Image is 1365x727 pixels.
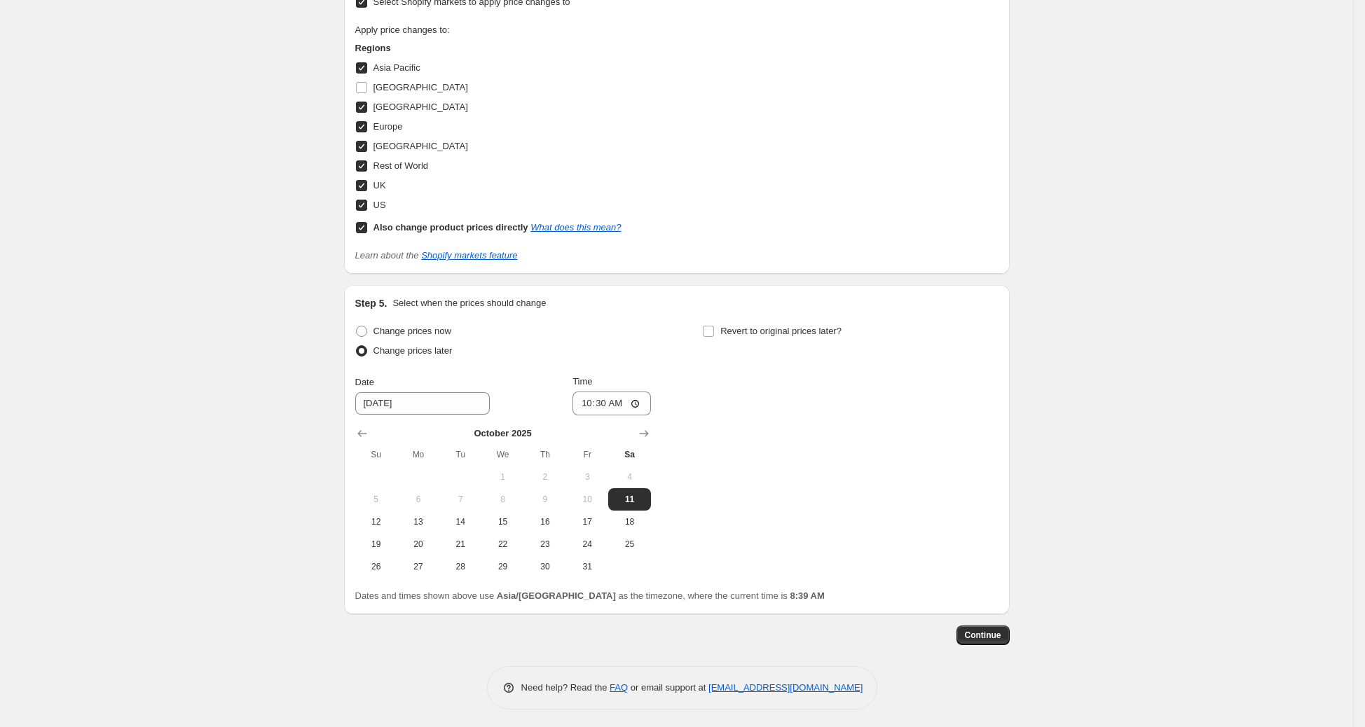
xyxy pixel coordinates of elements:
[524,555,566,578] button: Thursday October 30 2025
[355,25,450,35] span: Apply price changes to:
[403,449,434,460] span: Mo
[608,443,650,466] th: Saturday
[614,449,645,460] span: Sa
[403,561,434,572] span: 27
[361,516,392,527] span: 12
[628,682,708,693] span: or email support at
[572,392,651,415] input: 12:00
[352,424,372,443] button: Show previous month, September 2025
[373,345,453,356] span: Change prices later
[614,494,645,505] span: 11
[373,222,528,233] b: Also change product prices directly
[566,555,608,578] button: Friday October 31 2025
[361,494,392,505] span: 5
[403,539,434,550] span: 20
[708,682,863,693] a: [EMAIL_ADDRESS][DOMAIN_NAME]
[566,533,608,555] button: Friday October 24 2025
[373,62,420,73] span: Asia Pacific
[445,516,476,527] span: 14
[403,494,434,505] span: 6
[397,488,439,511] button: Monday October 6 2025
[608,488,650,511] button: Today Saturday October 11 2025
[487,449,518,460] span: We
[397,443,439,466] th: Monday
[373,102,468,112] span: [GEOGRAPHIC_DATA]
[439,511,481,533] button: Tuesday October 14 2025
[572,449,603,460] span: Fr
[524,533,566,555] button: Thursday October 23 2025
[497,590,616,601] b: Asia/[GEOGRAPHIC_DATA]
[965,630,1001,641] span: Continue
[487,516,518,527] span: 15
[355,488,397,511] button: Sunday October 5 2025
[956,625,1010,645] button: Continue
[361,449,392,460] span: Su
[566,511,608,533] button: Friday October 17 2025
[439,443,481,466] th: Tuesday
[373,200,386,210] span: US
[572,561,603,572] span: 31
[355,533,397,555] button: Sunday October 19 2025
[373,180,386,191] span: UK
[355,590,825,601] span: Dates and times shown above use as the timezone, where the current time is
[487,539,518,550] span: 22
[355,377,374,387] span: Date
[421,250,517,261] a: Shopify markets feature
[481,533,523,555] button: Wednesday October 22 2025
[373,160,429,171] span: Rest of World
[403,516,434,527] span: 13
[530,494,561,505] span: 9
[355,555,397,578] button: Sunday October 26 2025
[572,516,603,527] span: 17
[445,539,476,550] span: 21
[530,449,561,460] span: Th
[397,511,439,533] button: Monday October 13 2025
[355,511,397,533] button: Sunday October 12 2025
[566,488,608,511] button: Friday October 10 2025
[614,516,645,527] span: 18
[481,443,523,466] th: Wednesday
[361,561,392,572] span: 26
[445,494,476,505] span: 7
[608,466,650,488] button: Saturday October 4 2025
[530,516,561,527] span: 16
[439,555,481,578] button: Tuesday October 28 2025
[355,392,490,415] input: 10/11/2025
[530,471,561,483] span: 2
[530,561,561,572] span: 30
[445,561,476,572] span: 28
[355,443,397,466] th: Sunday
[572,539,603,550] span: 24
[608,511,650,533] button: Saturday October 18 2025
[481,466,523,488] button: Wednesday October 1 2025
[572,471,603,483] span: 3
[397,533,439,555] button: Monday October 20 2025
[481,511,523,533] button: Wednesday October 15 2025
[790,590,824,601] b: 8:39 AM
[439,488,481,511] button: Tuesday October 7 2025
[608,533,650,555] button: Saturday October 25 2025
[487,561,518,572] span: 29
[566,443,608,466] th: Friday
[445,449,476,460] span: Tu
[355,250,518,261] i: Learn about the
[720,326,842,336] span: Revert to original prices later?
[392,296,546,310] p: Select when the prices should change
[361,539,392,550] span: 19
[572,376,592,387] span: Time
[524,443,566,466] th: Thursday
[521,682,610,693] span: Need help? Read the
[524,488,566,511] button: Thursday October 9 2025
[481,488,523,511] button: Wednesday October 8 2025
[614,471,645,483] span: 4
[614,539,645,550] span: 25
[487,471,518,483] span: 1
[566,466,608,488] button: Friday October 3 2025
[355,296,387,310] h2: Step 5.
[524,466,566,488] button: Thursday October 2 2025
[487,494,518,505] span: 8
[373,141,468,151] span: [GEOGRAPHIC_DATA]
[373,326,451,336] span: Change prices now
[481,555,523,578] button: Wednesday October 29 2025
[610,682,628,693] a: FAQ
